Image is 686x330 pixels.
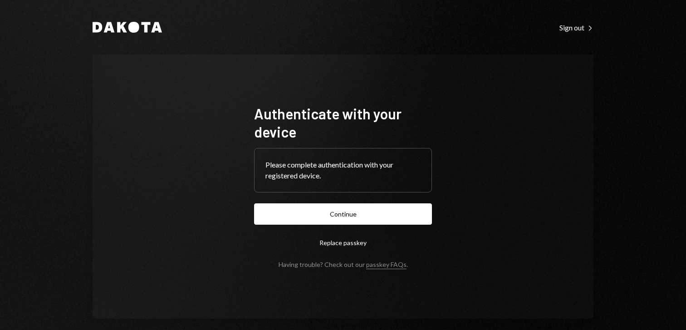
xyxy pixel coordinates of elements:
[254,232,432,253] button: Replace passkey
[559,23,593,32] div: Sign out
[254,104,432,141] h1: Authenticate with your device
[254,203,432,225] button: Continue
[265,159,421,181] div: Please complete authentication with your registered device.
[559,22,593,32] a: Sign out
[366,261,407,269] a: passkey FAQs
[279,261,408,268] div: Having trouble? Check out our .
